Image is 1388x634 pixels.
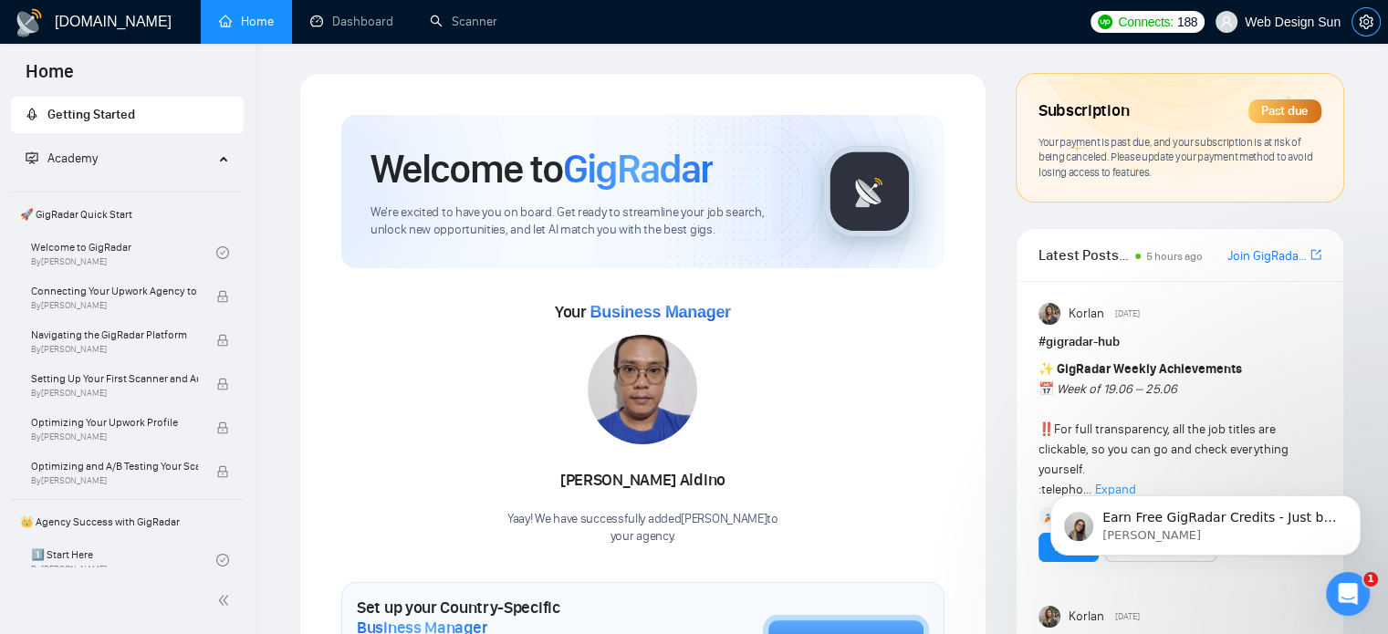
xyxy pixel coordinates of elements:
[1351,7,1381,36] button: setting
[1057,381,1177,397] em: Week of 19.06 – 25.06
[31,475,198,486] span: By [PERSON_NAME]
[1038,303,1060,325] img: Korlan
[588,335,697,444] img: 1705655109783-IMG-20240116-WA0032.jpg
[31,457,198,475] span: Optimizing and A/B Testing Your Scanner for Better Results
[1118,12,1173,32] span: Connects:
[1068,607,1103,627] span: Korlan
[11,97,244,133] li: Getting Started
[26,151,98,166] span: Academy
[1038,244,1130,266] span: Latest Posts from the GigRadar Community
[507,511,778,546] div: Yaay! We have successfully added [PERSON_NAME] to
[1068,304,1103,324] span: Korlan
[1146,250,1203,263] span: 5 hours ago
[13,504,242,540] span: 👑 Agency Success with GigRadar
[1310,247,1321,262] span: export
[1038,96,1129,127] span: Subscription
[31,413,198,431] span: Optimizing Your Upwork Profile
[1038,421,1054,437] span: ‼️
[1038,361,1054,377] span: ✨
[370,144,713,193] h1: Welcome to
[555,302,731,322] span: Your
[507,528,778,546] p: your agency .
[217,591,235,609] span: double-left
[31,233,216,273] a: Welcome to GigRadarBy[PERSON_NAME]
[590,303,730,321] span: Business Manager
[310,14,393,29] a: dashboardDashboard
[1038,332,1321,352] h1: # gigradar-hub
[1115,306,1140,322] span: [DATE]
[1098,15,1112,29] img: upwork-logo.png
[1038,381,1054,397] span: 📅
[216,246,229,259] span: check-circle
[31,388,198,399] span: By [PERSON_NAME]
[31,369,198,388] span: Setting Up Your First Scanner and Auto-Bidder
[31,282,198,300] span: Connecting Your Upwork Agency to GigRadar
[824,146,915,237] img: gigradar-logo.png
[1326,572,1370,616] iframe: Intercom live chat
[1057,361,1242,377] strong: GigRadar Weekly Achievements
[1115,608,1140,625] span: [DATE]
[1310,246,1321,264] a: export
[219,14,274,29] a: homeHome
[13,196,242,233] span: 🚀 GigRadar Quick Start
[507,465,778,496] div: [PERSON_NAME] Aldino
[31,326,198,344] span: Navigating the GigRadar Platform
[1038,361,1289,497] span: For full transparency, all the job titles are clickable, so you can go and check everything yours...
[430,14,497,29] a: searchScanner
[26,151,38,164] span: fund-projection-screen
[31,540,216,580] a: 1️⃣ Start HereBy[PERSON_NAME]
[563,144,713,193] span: GigRadar
[1352,15,1380,29] span: setting
[1248,99,1321,123] div: Past due
[216,554,229,566] span: check-circle
[216,334,229,347] span: lock
[1038,135,1313,179] span: Your payment is past due, and your subscription is at risk of being canceled. Please update your ...
[370,204,795,239] span: We're excited to have you on board. Get ready to streamline your job search, unlock new opportuni...
[31,344,198,355] span: By [PERSON_NAME]
[47,107,135,122] span: Getting Started
[216,465,229,478] span: lock
[216,421,229,434] span: lock
[11,58,89,97] span: Home
[216,378,229,390] span: lock
[1038,606,1060,628] img: Korlan
[31,300,198,311] span: By [PERSON_NAME]
[216,290,229,303] span: lock
[1023,457,1388,585] iframe: Intercom notifications повідомлення
[15,8,44,37] img: logo
[47,151,98,166] span: Academy
[1177,12,1197,32] span: 188
[1363,572,1378,587] span: 1
[1227,246,1307,266] a: Join GigRadar Slack Community
[1351,15,1381,29] a: setting
[26,108,38,120] span: rocket
[31,431,198,442] span: By [PERSON_NAME]
[1220,16,1233,28] span: user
